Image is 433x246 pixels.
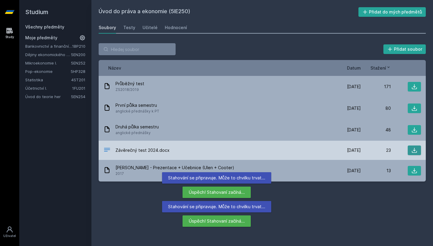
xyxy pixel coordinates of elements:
[25,94,71,100] a: Úvod do teorie her
[5,35,14,39] div: Study
[115,81,144,87] span: Průběžný test
[25,52,71,58] a: Dějiny ekonomického myšlení
[183,215,251,227] div: Úspěch! Stahovaní začíná…
[71,61,85,65] a: 5EN252
[347,127,361,133] span: [DATE]
[108,65,121,71] button: Název
[115,124,159,130] span: Druhá půlka semestru
[25,43,72,49] a: Bankovnictví a finanční instituce
[115,165,234,171] span: [PERSON_NAME] - Prezentace + Učebnice (Ulen + Cooter)
[370,65,386,71] span: Stažení
[25,35,57,41] span: Moje předměty
[347,105,361,111] span: [DATE]
[165,22,187,34] a: Hodnocení
[115,108,159,114] span: anglické přednášky k PT
[71,52,85,57] a: 5EN200
[143,22,158,34] a: Učitelé
[99,7,358,17] h2: Úvod do práva a ekonomie (5IE250)
[115,102,159,108] span: První půlka semestru
[1,223,18,241] a: Uživatel
[123,25,135,31] div: Testy
[383,44,426,54] button: Přidat soubor
[115,171,234,177] span: 2017
[183,187,251,198] div: Úspěch! Stahovaní začíná…
[25,77,71,83] a: Statistika
[99,22,116,34] a: Soubory
[99,43,176,55] input: Hledej soubor
[115,130,159,136] span: anglické přednášky
[25,60,71,66] a: Mikroekonomie I.
[115,147,170,153] span: Závěrečný test 2024.docx
[1,24,18,42] a: Study
[103,146,111,155] div: DOCX
[361,127,391,133] div: 48
[71,69,85,74] a: 5HP328
[361,84,391,90] div: 171
[361,168,391,174] div: 13
[71,94,85,99] a: 5EN254
[361,105,391,111] div: 80
[25,24,64,29] a: Všechny předměty
[25,85,72,91] a: Účetnictví I.
[347,65,361,71] button: Datum
[162,172,271,184] div: Stahování se připravuje. Může to chvilku trvat…
[165,25,187,31] div: Hodnocení
[347,168,361,174] span: [DATE]
[370,65,391,71] button: Stažení
[361,147,391,153] div: 23
[143,25,158,31] div: Učitelé
[123,22,135,34] a: Testy
[25,68,71,74] a: Pop-ekonomie
[358,7,426,17] button: Přidat do mých předmětů
[3,234,16,238] div: Uživatel
[72,44,85,49] a: 1BP210
[162,201,271,212] div: Stahování se připravuje. Může to chvilku trvat…
[115,87,144,93] span: ZS2018/2019
[99,25,116,31] div: Soubory
[71,77,85,82] a: 4ST201
[72,86,85,91] a: 1FU201
[347,84,361,90] span: [DATE]
[347,147,361,153] span: [DATE]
